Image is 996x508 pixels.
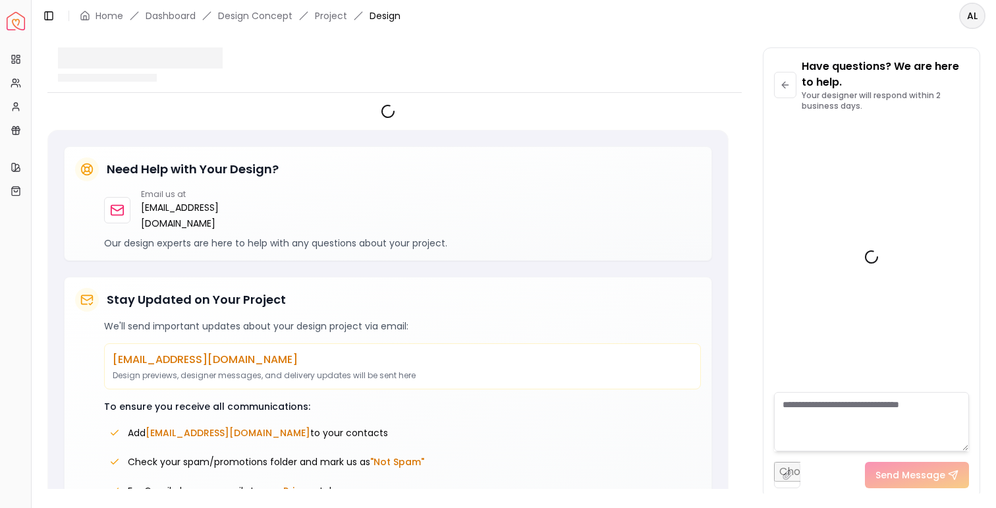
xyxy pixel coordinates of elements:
[141,200,238,231] a: [EMAIL_ADDRESS][DOMAIN_NAME]
[104,320,701,333] p: We'll send important updates about your design project via email:
[96,9,123,22] a: Home
[146,9,196,22] a: Dashboard
[802,90,969,111] p: Your designer will respond within 2 business days.
[80,9,401,22] nav: breadcrumb
[113,370,692,381] p: Design previews, designer messages, and delivery updates will be sent here
[113,352,692,368] p: [EMAIL_ADDRESS][DOMAIN_NAME]
[218,9,292,22] li: Design Concept
[146,426,310,439] span: [EMAIL_ADDRESS][DOMAIN_NAME]
[370,455,424,468] span: "Not Spam"
[960,4,984,28] span: AL
[128,484,335,497] span: For Gmail, drag our emails to your tab
[104,237,701,250] p: Our design experts are here to help with any questions about your project.
[315,9,347,22] a: Project
[128,455,424,468] span: Check your spam/promotions folder and mark us as
[128,426,388,439] span: Add to your contacts
[370,9,401,22] span: Design
[107,160,279,179] h5: Need Help with Your Design?
[107,291,286,309] h5: Stay Updated on Your Project
[959,3,985,29] button: AL
[283,484,319,497] span: Primary
[802,59,969,90] p: Have questions? We are here to help.
[7,12,25,30] img: Spacejoy Logo
[104,400,701,413] p: To ensure you receive all communications:
[141,189,238,200] p: Email us at
[7,12,25,30] a: Spacejoy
